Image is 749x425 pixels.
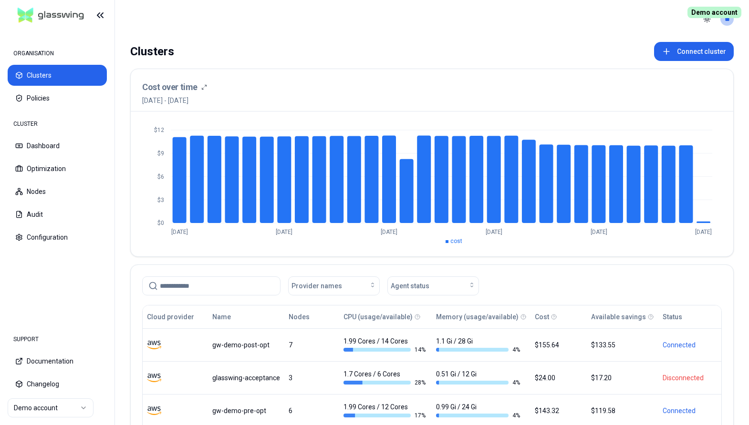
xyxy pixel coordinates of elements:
button: Dashboard [8,135,107,156]
button: Clusters [8,65,107,86]
div: 1.99 Cores / 14 Cores [343,336,427,354]
tspan: $3 [157,197,164,203]
h3: Cost over time [142,81,198,94]
div: ORGANISATION [8,44,107,63]
div: gw-demo-post-opt [212,340,280,350]
div: Disconnected [663,373,717,383]
button: CPU (usage/available) [343,307,413,326]
button: Nodes [289,307,310,326]
span: Demo account [687,7,741,18]
div: 1.7 Cores / 6 Cores [343,369,427,386]
div: 0.99 Gi / 24 Gi [436,402,520,419]
div: 28 % [343,379,427,386]
tspan: $6 [157,173,164,180]
div: $143.32 [535,406,583,415]
div: Status [663,312,682,322]
span: [DATE] - [DATE] [142,96,207,105]
div: 0.51 Gi / 12 Gi [436,369,520,386]
button: Nodes [8,181,107,202]
div: Connected [663,406,717,415]
button: Provider names [288,276,380,295]
div: 17 % [343,412,427,419]
div: $133.55 [591,340,654,350]
img: aws [147,338,161,352]
button: Changelog [8,374,107,395]
div: $155.64 [535,340,583,350]
div: Clusters [130,42,174,61]
div: CLUSTER [8,114,107,133]
button: Audit [8,204,107,225]
span: Agent status [391,281,429,291]
tspan: [DATE] [695,229,712,235]
tspan: $0 [157,220,164,226]
div: $119.58 [591,406,654,415]
img: GlassWing [14,4,88,27]
div: 4 % [436,412,520,419]
div: 14 % [343,346,427,354]
button: Policies [8,88,107,109]
button: Available savings [591,307,646,326]
tspan: [DATE] [486,229,502,235]
div: 4 % [436,346,520,354]
tspan: [DATE] [276,229,292,235]
button: Connect cluster [654,42,734,61]
div: Connected [663,340,717,350]
tspan: $9 [157,150,164,157]
tspan: [DATE] [381,229,397,235]
button: Optimization [8,158,107,179]
button: Name [212,307,231,326]
tspan: [DATE] [171,229,188,235]
img: aws [147,404,161,418]
div: $17.20 [591,373,654,383]
button: Configuration [8,227,107,248]
span: Provider names [291,281,342,291]
tspan: [DATE] [591,229,607,235]
div: $24.00 [535,373,583,383]
button: Cost [535,307,549,326]
div: 6 [289,406,335,415]
button: Memory (usage/available) [436,307,519,326]
div: 3 [289,373,335,383]
button: Agent status [387,276,479,295]
span: cost [450,238,462,244]
div: glasswing-acceptance [212,373,280,383]
div: 4 % [436,379,520,386]
div: 1.1 Gi / 28 Gi [436,336,520,354]
button: Cloud provider [147,307,194,326]
tspan: $12 [154,127,164,133]
img: aws [147,371,161,385]
div: SUPPORT [8,330,107,349]
div: 1.99 Cores / 12 Cores [343,402,427,419]
button: Documentation [8,351,107,372]
div: gw-demo-pre-opt [212,406,280,415]
div: 7 [289,340,335,350]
